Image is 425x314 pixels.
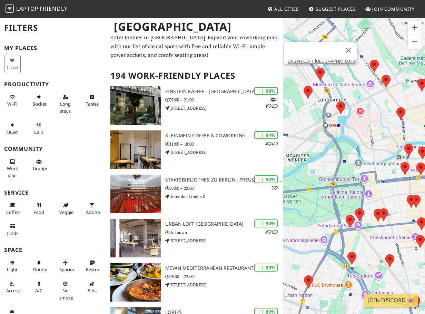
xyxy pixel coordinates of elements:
h3: URBAN LOFT [GEOGRAPHIC_DATA] [165,221,283,227]
span: Work-friendly tables [86,101,99,107]
p: 09:30 – 22:00 [165,273,283,280]
span: Laptop [16,5,39,12]
h3: KleinMein Coffee & Coworking [165,133,283,139]
h3: Staatsbibliothek zu Berlin - Preußischer Kulturbesitz [165,177,283,183]
h3: Service [4,189,102,196]
span: Power sockets [33,101,49,107]
a: Suggest Places [306,3,358,15]
p: [STREET_ADDRESS] [165,237,283,244]
div: | 92% [254,175,278,183]
button: Zoom out [408,35,422,49]
img: URBAN LOFT Berlin [110,219,161,257]
button: Close [340,42,357,59]
button: Food [31,199,47,218]
span: Veggie [59,209,73,215]
span: Coffee [6,209,20,215]
button: Calls [31,119,47,138]
span: Smoke free [59,287,73,301]
button: Pets [84,278,100,296]
span: Join Community [372,6,415,12]
a: URBAN LOFT [GEOGRAPHIC_DATA] [288,59,357,64]
button: Restroom [84,257,100,275]
button: A/C [31,278,47,296]
button: Groups [31,156,47,174]
span: Credit cards [7,230,18,236]
a: Join Community [363,3,417,15]
button: Accessible [4,278,21,296]
span: Long stays [60,101,71,114]
button: Veggie [57,199,74,218]
p: [STREET_ADDRESS] [165,282,283,288]
div: | 94% [254,131,278,139]
p: [STREET_ADDRESS] [165,105,283,111]
a: All Cities [265,3,302,15]
button: Zoom in [408,21,422,35]
button: Tables [84,91,100,110]
span: Quiet [7,129,18,135]
h3: Meyan Mediterranean Restaurant [165,265,283,271]
button: Sockets [31,91,47,110]
button: Long stays [57,91,74,117]
p: Unknown [165,229,283,236]
span: People working [7,165,18,178]
h2: 194 Work-Friendly Places [110,65,279,86]
button: Alcohol [84,199,100,218]
button: No smoke [57,278,74,303]
a: Join Discord 👾 [364,294,418,307]
h2: Filters [4,17,102,38]
button: Spacious [57,257,74,275]
button: Quiet [4,119,21,138]
p: 07:00 – 21:00 [165,97,283,103]
p: 2 [271,185,278,191]
img: Einstein Kaffee - Charlottenburg [110,86,161,125]
span: Group tables [33,165,48,171]
h3: Productivity [4,81,102,88]
button: Cards [4,220,21,239]
div: | 90% [254,219,278,227]
p: 4 1 [265,229,278,235]
span: Pet friendly [88,287,97,294]
button: Coffee [4,199,21,218]
span: Restroom [86,266,106,273]
h3: My Places [4,45,102,51]
button: Outdoor [31,257,47,275]
span: Video/audio calls [34,129,43,135]
h1: [GEOGRAPHIC_DATA] [108,17,282,36]
p: [STREET_ADDRESS] [165,149,283,156]
span: Natural light [7,266,18,273]
img: LaptopFriendly [6,4,14,13]
img: KleinMein Coffee & Coworking [110,130,161,169]
button: Wi-Fi [4,91,21,110]
a: Einstein Kaffee - Charlottenburg | 98% 112 Einstein Kaffee - [GEOGRAPHIC_DATA] 07:00 – 21:00 [STR... [106,86,283,125]
span: Stable Wi-Fi [7,101,17,107]
a: URBAN LOFT Berlin | 90% 41 URBAN LOFT [GEOGRAPHIC_DATA] Unknown [STREET_ADDRESS] [106,219,283,257]
h3: Space [4,247,102,253]
a: Staatsbibliothek zu Berlin - Preußischer Kulturbesitz | 92% 2 Staatsbibliothek zu Berlin - Preußi... [106,175,283,213]
span: Outdoor area [33,266,51,273]
span: Alcohol [86,209,101,215]
div: | 89% [254,264,278,272]
h3: Community [4,146,102,152]
span: Friendly [40,5,67,12]
a: KleinMein Coffee & Coworking | 94% 44 KleinMein Coffee & Coworking 11:00 – 18:00 [STREET_ADDRESS] [106,130,283,169]
a: Meyan Mediterranean Restaurant | 89% Meyan Mediterranean Restaurant 09:30 – 22:00 [STREET_ADDRESS] [106,263,283,302]
p: 1 1 2 [265,96,278,109]
p: 08:00 – 22:00 [165,185,283,192]
img: Staatsbibliothek zu Berlin - Preußischer Kulturbesitz [110,175,161,213]
span: Accessible [6,287,27,294]
button: Work vibe [4,156,21,181]
span: Suggest Places [316,6,356,12]
button: Light [4,257,21,275]
div: | 98% [254,87,278,95]
span: Air conditioned [35,287,42,294]
p: 11:00 – 18:00 [165,141,283,147]
h3: Einstein Kaffee - [GEOGRAPHIC_DATA] [165,89,283,95]
p: Unter den Linden 8 [165,193,283,200]
a: LaptopFriendly LaptopFriendly [6,3,68,15]
img: Meyan Mediterranean Restaurant [110,263,161,302]
p: 4 4 [265,140,278,147]
span: Food [33,209,44,215]
span: All Cities [274,6,299,12]
span: Spacious [59,266,78,273]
